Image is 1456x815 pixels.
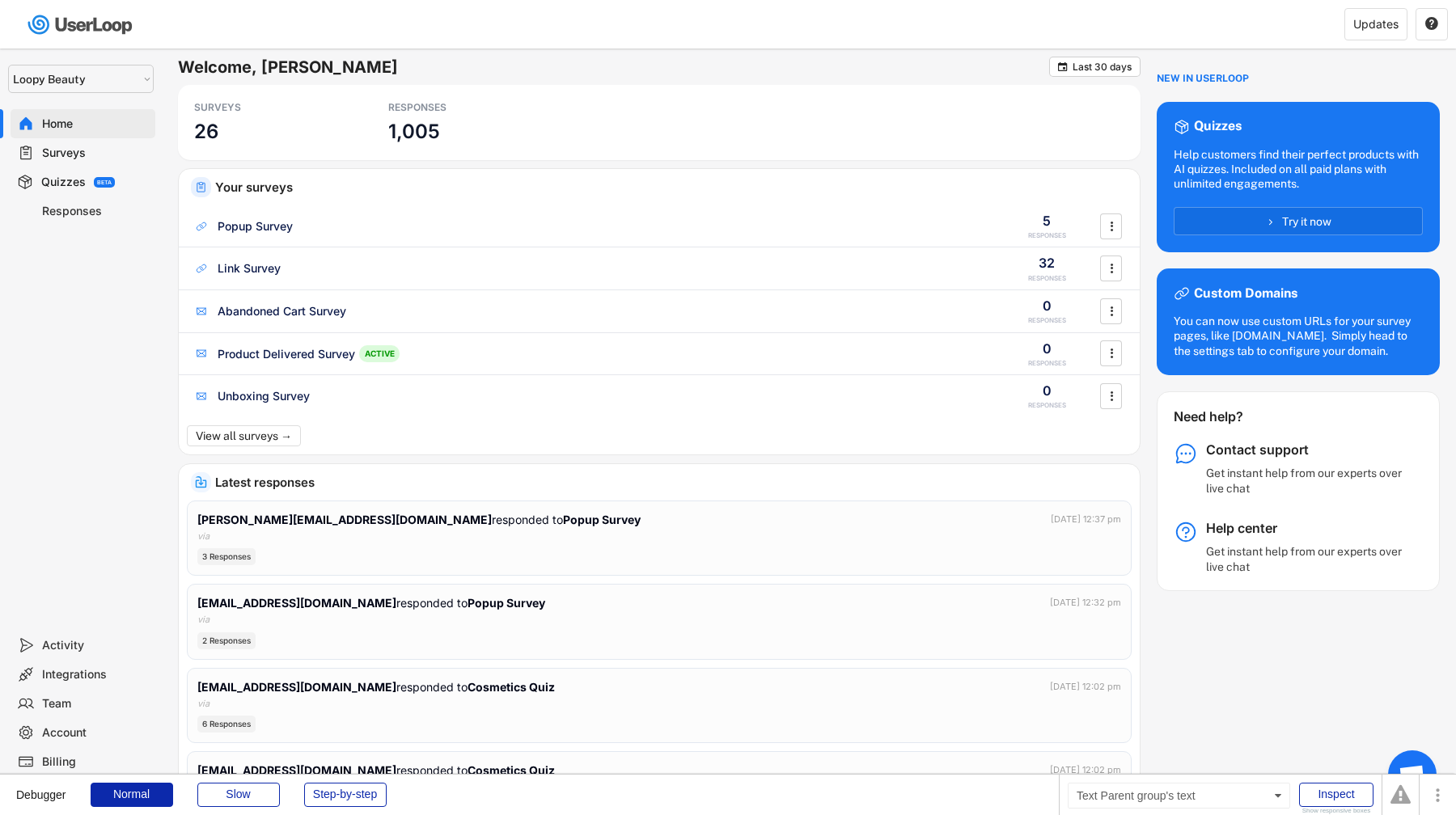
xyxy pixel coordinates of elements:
[197,613,210,627] div: via
[1299,783,1373,807] div: Inspect
[1299,808,1373,814] div: Show responsive boxes
[218,303,346,319] div: Abandoned Cart Survey
[197,762,555,779] div: responded to
[1388,750,1437,799] div: Open chat
[1028,316,1066,325] div: RESPONSES
[1043,212,1051,230] div: 5
[1282,216,1331,227] span: Try it now
[218,388,310,404] div: Unboxing Survey
[1206,520,1408,537] div: Help center
[218,260,281,277] div: Link Survey
[1068,783,1290,809] div: Text Parent group's text
[1194,285,1297,302] div: Custom Domains
[42,116,149,132] div: Home
[197,511,641,528] div: responded to
[1028,401,1066,410] div: RESPONSES
[197,697,210,711] div: via
[1174,207,1423,235] button: Try it now
[1174,408,1286,425] div: Need help?
[41,175,86,190] div: Quizzes
[1174,314,1423,358] div: You can now use custom URLs for your survey pages, like [DOMAIN_NAME]. Simply head to the setting...
[359,345,400,362] div: ACTIVE
[1051,513,1121,526] div: [DATE] 12:37 pm
[1103,214,1120,239] button: 
[1206,441,1408,458] div: Contact support
[197,596,396,610] strong: [EMAIL_ADDRESS][DOMAIN_NAME]
[1110,302,1113,319] text: 
[1206,466,1408,495] div: Get instant help from our experts over live chat
[1039,254,1055,272] div: 32
[1058,61,1068,73] text: 
[197,680,396,694] strong: [EMAIL_ADDRESS][DOMAIN_NAME]
[563,513,641,526] strong: Popup Survey
[24,8,138,41] img: userloop-logo-01.svg
[1028,274,1066,283] div: RESPONSES
[42,204,149,219] div: Responses
[388,119,439,144] h3: 1,005
[197,632,256,649] div: 2 Responses
[1073,62,1132,72] div: Last 30 days
[1174,147,1423,192] div: Help customers find their perfect products with AI quizzes. Included on all paid plans with unlim...
[42,725,149,741] div: Account
[197,530,210,543] div: via
[1103,256,1120,281] button: 
[1043,340,1052,357] div: 0
[1194,118,1242,135] div: Quizzes
[218,346,355,362] div: Product Delivered Survey
[1028,231,1066,240] div: RESPONSES
[1050,680,1121,694] div: [DATE] 12:02 pm
[197,513,492,526] strong: [PERSON_NAME][EMAIL_ADDRESS][DOMAIN_NAME]
[197,548,256,565] div: 3 Responses
[1103,384,1120,408] button: 
[468,596,545,610] strong: Popup Survey
[197,763,396,777] strong: [EMAIL_ADDRESS][DOMAIN_NAME]
[197,594,545,611] div: responded to
[42,696,149,712] div: Team
[1157,73,1249,86] div: NEW IN USERLOOP
[1206,544,1408,573] div: Get instant help from our experts over live chat
[194,101,340,114] div: SURVEYS
[1110,260,1113,277] text: 
[1043,382,1052,399] div: 0
[215,181,1128,193] div: Your surveys
[1424,17,1439,32] button: 
[1043,297,1052,315] div: 0
[1103,341,1120,365] button: 
[197,783,280,807] div: Slow
[1050,763,1121,777] div: [DATE] 12:02 pm
[42,667,149,682] div: Integrations
[197,678,555,695] div: responded to
[42,146,149,161] div: Surveys
[195,476,207,488] img: IncomingMajor.svg
[197,716,256,733] div: 6 Responses
[388,101,534,114] div: RESPONSES
[1110,387,1113,404] text: 
[1103,299,1120,323] button: 
[194,119,218,144] h3: 26
[1110,344,1113,361] text: 
[1110,217,1113,234] text: 
[468,680,555,694] strong: Cosmetics Quiz
[187,425,301,446] button: View all surveys →
[1050,596,1121,610] div: [DATE] 12:32 pm
[16,775,66,800] div: Debugger
[42,638,149,653] div: Activity
[215,476,1128,488] div: Latest responses
[178,57,1049,78] h6: Welcome, [PERSON_NAME]
[42,754,149,770] div: Billing
[1028,359,1066,368] div: RESPONSES
[1353,19,1399,30] div: Updates
[304,783,387,807] div: Step-by-step
[1056,61,1069,73] button: 
[97,179,112,185] div: BETA
[468,763,555,777] strong: Cosmetics Quiz
[218,218,293,234] div: Popup Survey
[1425,16,1438,31] text: 
[91,783,173,807] div: Normal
